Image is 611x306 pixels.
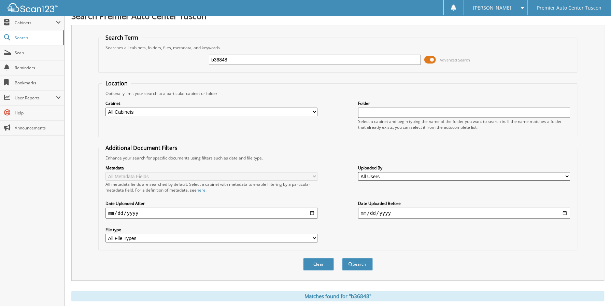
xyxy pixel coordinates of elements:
[440,57,470,62] span: Advanced Search
[105,181,317,193] div: All metadata fields are searched by default. Select a cabinet with metadata to enable filtering b...
[197,187,205,193] a: here
[105,165,317,171] label: Metadata
[102,91,573,96] div: Optionally limit your search to a particular cabinet or folder
[105,100,317,106] label: Cabinet
[358,208,570,219] input: end
[105,208,317,219] input: start
[342,258,373,270] button: Search
[358,165,570,171] label: Uploaded By
[105,227,317,233] label: File type
[537,6,601,10] span: Premier Auto Center Tuscon
[102,144,181,152] legend: Additional Document Filters
[102,155,573,161] div: Enhance your search for specific documents using filters such as date and file type.
[102,80,131,87] legend: Location
[105,200,317,206] label: Date Uploaded After
[473,6,511,10] span: [PERSON_NAME]
[15,50,61,56] span: Scan
[15,80,61,86] span: Bookmarks
[71,10,604,22] h1: Search Premier Auto Center Tuscon
[15,125,61,131] span: Announcements
[15,95,56,101] span: User Reports
[15,65,61,71] span: Reminders
[358,200,570,206] label: Date Uploaded Before
[71,291,604,301] div: Matches found for "b36848"
[102,45,573,51] div: Searches all cabinets, folders, files, metadata, and keywords
[303,258,334,270] button: Clear
[577,273,611,306] iframe: Chat Widget
[15,35,60,41] span: Search
[15,20,56,26] span: Cabinets
[358,100,570,106] label: Folder
[102,34,142,41] legend: Search Term
[7,3,58,12] img: scan123-logo-white.svg
[15,110,61,116] span: Help
[358,119,570,130] div: Select a cabinet and begin typing the name of the folder you want to search in. If the name match...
